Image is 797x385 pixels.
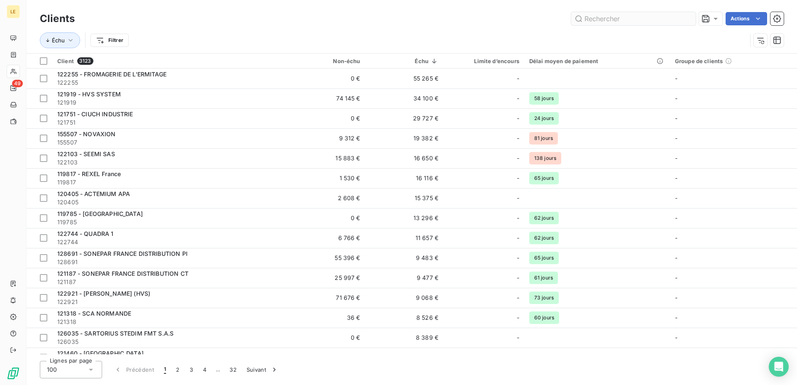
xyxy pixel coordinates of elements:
[40,11,75,26] h3: Clients
[529,58,665,64] div: Délai moyen de paiement
[365,88,443,108] td: 34 100 €
[57,270,188,277] span: 121187 - SONEPAR FRANCE DISTRIBUTION CT
[365,148,443,168] td: 16 650 €
[726,12,767,25] button: Actions
[57,98,282,107] span: 121919
[52,37,65,44] span: Échu
[159,361,171,378] button: 1
[675,294,677,301] span: -
[517,114,519,123] span: -
[198,361,211,378] button: 4
[164,365,166,374] span: 1
[448,58,519,64] div: Limite d’encours
[57,350,144,357] span: 121460 - [GEOGRAPHIC_DATA]
[529,172,559,184] span: 65 jours
[57,138,282,147] span: 155507
[517,274,519,282] span: -
[57,71,166,78] span: 122255 - FROMAGERIE DE L'ERMITAGE
[211,363,225,376] span: …
[365,108,443,128] td: 29 727 €
[57,218,282,226] span: 119785
[57,130,116,137] span: 155507 - NOVAXION
[517,234,519,242] span: -
[365,168,443,188] td: 16 116 €
[517,194,519,202] span: -
[57,330,174,337] span: 126035 - SARTORIUS STEDIM FMT S.A.S
[529,152,561,164] span: 138 jours
[529,292,559,304] span: 73 jours
[571,12,696,25] input: Rechercher
[57,310,131,317] span: 121318 - SCA NORMANDE
[675,174,677,181] span: -
[171,361,184,378] button: 2
[287,148,365,168] td: 15 883 €
[365,228,443,248] td: 11 657 €
[57,250,188,257] span: 128691 - SONEPAR FRANCE DISTRIBUTION Pl
[365,308,443,328] td: 8 526 €
[57,190,130,197] span: 120405 - ACTEMIUM APA
[287,308,365,328] td: 36 €
[287,128,365,148] td: 9 312 €
[517,134,519,142] span: -
[517,254,519,262] span: -
[365,188,443,208] td: 15 375 €
[242,361,284,378] button: Suivant
[57,118,282,127] span: 121751
[517,294,519,302] span: -
[57,338,282,346] span: 126035
[90,34,129,47] button: Filtrer
[675,234,677,241] span: -
[57,170,121,177] span: 119817 - REXEL France
[287,208,365,228] td: 0 €
[109,361,159,378] button: Précédent
[529,212,559,224] span: 62 jours
[365,208,443,228] td: 13 296 €
[57,278,282,286] span: 121187
[365,248,443,268] td: 9 483 €
[57,178,282,186] span: 119817
[529,232,559,244] span: 62 jours
[185,361,198,378] button: 3
[287,228,365,248] td: 6 766 €
[225,361,242,378] button: 32
[12,80,23,87] span: 49
[287,108,365,128] td: 0 €
[675,214,677,221] span: -
[47,365,57,374] span: 100
[769,357,789,377] div: Open Intercom Messenger
[365,128,443,148] td: 19 382 €
[529,112,559,125] span: 24 jours
[675,135,677,142] span: -
[517,214,519,222] span: -
[287,248,365,268] td: 55 396 €
[287,348,365,368] td: 0 €
[57,230,114,237] span: 122744 - QUADRA 1
[57,210,143,217] span: 119785 - [GEOGRAPHIC_DATA]
[675,354,677,361] span: -
[365,268,443,288] td: 9 477 €
[517,94,519,103] span: -
[287,168,365,188] td: 1 530 €
[57,58,74,64] span: Client
[675,194,677,201] span: -
[292,58,360,64] div: Non-échu
[57,78,282,87] span: 122255
[287,88,365,108] td: 74 145 €
[287,328,365,348] td: 0 €
[529,311,559,324] span: 60 jours
[675,314,677,321] span: -
[517,174,519,182] span: -
[517,314,519,322] span: -
[529,92,559,105] span: 58 jours
[675,334,677,341] span: -
[57,198,282,206] span: 120405
[57,298,282,306] span: 122921
[7,5,20,18] div: LE
[40,32,80,48] button: Échu
[57,290,150,297] span: 122921 - [PERSON_NAME] (HVS)
[57,91,121,98] span: 121919 - HVS SYSTEM
[57,150,115,157] span: 122103 - SEEMI SAS
[365,348,443,368] td: 8 215 €
[517,334,519,342] span: -
[370,58,438,64] div: Échu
